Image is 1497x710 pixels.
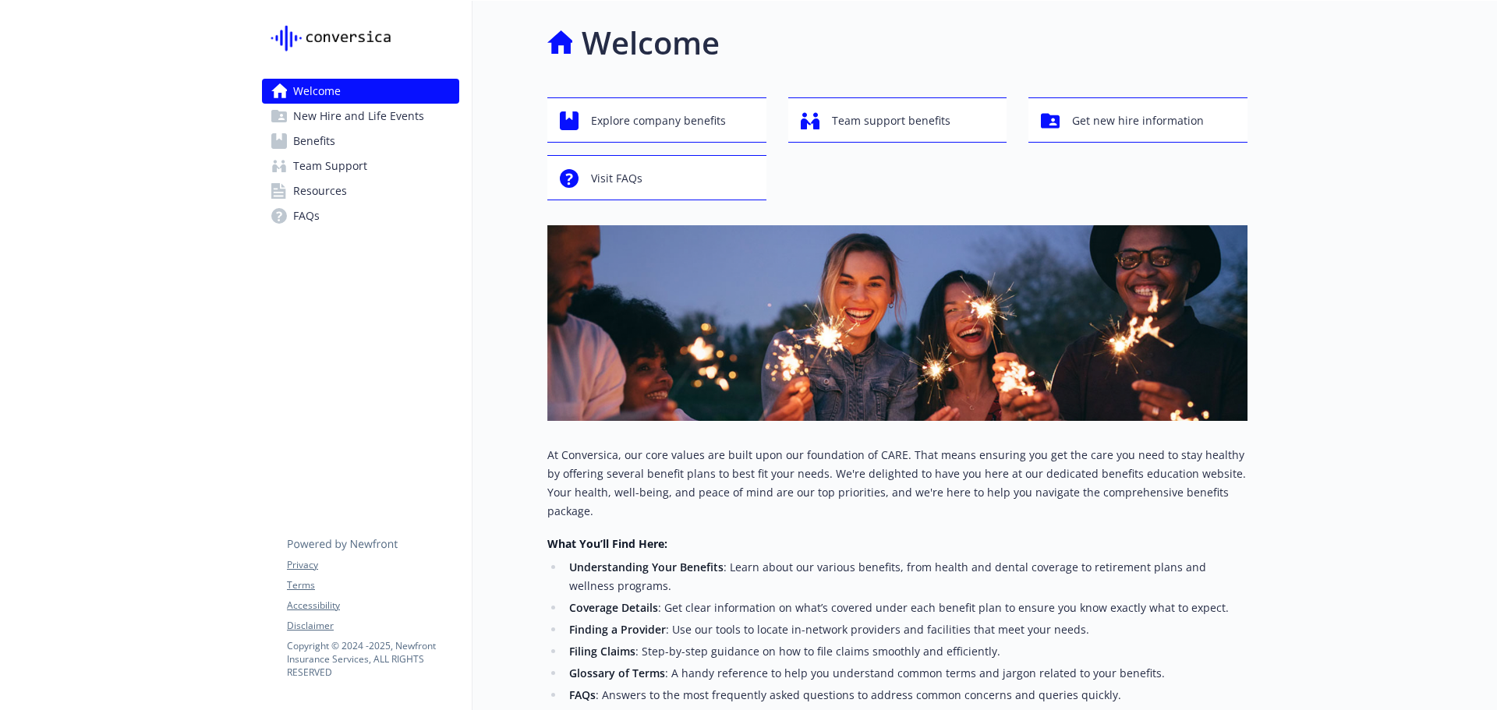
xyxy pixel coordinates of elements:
[832,106,950,136] span: Team support benefits
[564,620,1247,639] li: : Use our tools to locate in-network providers and facilities that meet your needs.
[287,639,458,679] p: Copyright © 2024 - 2025 , Newfront Insurance Services, ALL RIGHTS RESERVED
[788,97,1007,143] button: Team support benefits
[1072,106,1204,136] span: Get new hire information
[564,664,1247,683] li: : A handy reference to help you understand common terms and jargon related to your benefits.
[293,203,320,228] span: FAQs
[262,203,459,228] a: FAQs
[287,578,458,592] a: Terms
[262,79,459,104] a: Welcome
[547,225,1247,421] img: overview page banner
[262,104,459,129] a: New Hire and Life Events
[547,446,1247,521] p: At Conversica, our core values are built upon our foundation of CARE. That means ensuring you get...
[293,129,335,154] span: Benefits
[1028,97,1247,143] button: Get new hire information
[569,644,635,659] strong: Filing Claims
[547,536,667,551] strong: What You’ll Find Here:
[569,622,666,637] strong: Finding a Provider
[287,619,458,633] a: Disclaimer
[293,178,347,203] span: Resources
[569,560,724,574] strong: Understanding Your Benefits
[287,558,458,572] a: Privacy
[564,599,1247,617] li: : Get clear information on what’s covered under each benefit plan to ensure you know exactly what...
[569,600,658,615] strong: Coverage Details
[262,154,459,178] a: Team Support
[287,599,458,613] a: Accessibility
[564,686,1247,705] li: : Answers to the most frequently asked questions to address common concerns and queries quickly.
[262,129,459,154] a: Benefits
[293,104,424,129] span: New Hire and Life Events
[564,642,1247,661] li: : Step-by-step guidance on how to file claims smoothly and efficiently.
[262,178,459,203] a: Resources
[591,164,642,193] span: Visit FAQs
[569,687,596,702] strong: FAQs
[569,666,665,680] strong: Glossary of Terms
[547,155,766,200] button: Visit FAQs
[547,97,766,143] button: Explore company benefits
[293,79,341,104] span: Welcome
[582,19,720,66] h1: Welcome
[591,106,726,136] span: Explore company benefits
[293,154,367,178] span: Team Support
[564,558,1247,595] li: : Learn about our various benefits, from health and dental coverage to retirement plans and welln...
